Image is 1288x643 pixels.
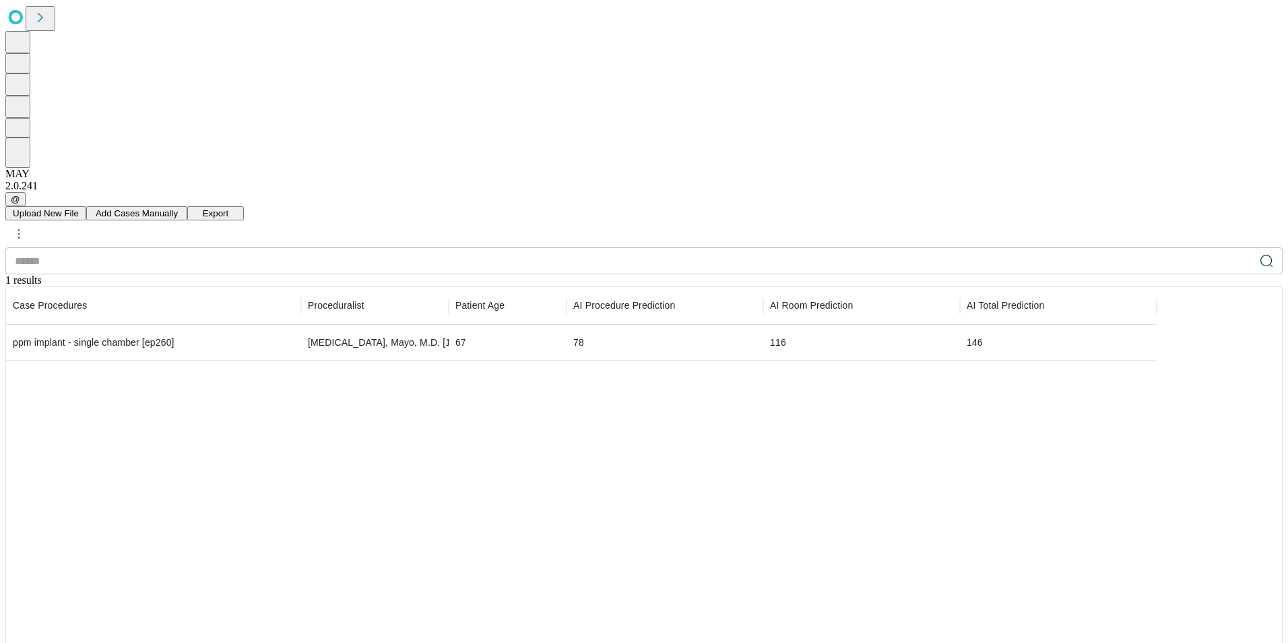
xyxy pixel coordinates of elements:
[13,326,294,360] div: ppm implant - single chamber [ep260]
[967,299,1044,312] span: Includes set-up, patient in-room to patient out-of-room, and clean-up
[5,168,1283,180] div: MAY
[770,299,853,312] span: Patient in room to patient out of room
[5,274,42,286] span: 1 results
[86,206,187,220] button: Add Cases Manually
[455,326,560,360] div: 67
[7,222,31,246] button: kebab-menu
[203,208,229,218] span: Export
[5,206,86,220] button: Upload New File
[308,299,364,312] span: Proceduralist
[5,192,26,206] button: @
[187,206,244,220] button: Export
[573,337,584,348] span: 78
[455,299,505,312] span: Patient Age
[13,208,79,218] span: Upload New File
[308,326,442,360] div: [MEDICAL_DATA], Mayo, M.D. [1502690]
[573,299,675,312] span: Time-out to extubation/pocket closure
[5,180,1283,192] div: 2.0.241
[967,337,983,348] span: 146
[11,194,20,204] span: @
[187,207,244,218] a: Export
[13,299,87,312] span: Scheduled procedures
[96,208,178,218] span: Add Cases Manually
[770,337,786,348] span: 116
